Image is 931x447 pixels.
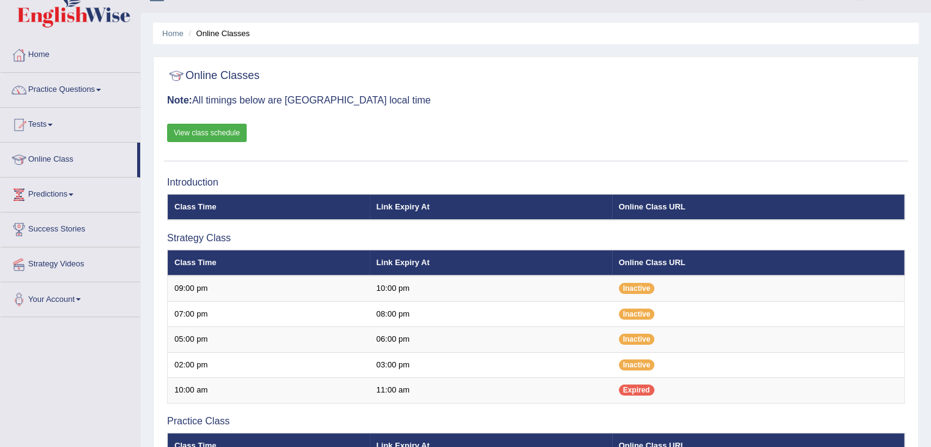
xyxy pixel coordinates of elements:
a: View class schedule [167,124,247,142]
th: Online Class URL [612,250,905,276]
th: Link Expiry At [370,250,612,276]
td: 08:00 pm [370,301,612,327]
td: 02:00 pm [168,352,370,378]
h2: Online Classes [167,67,260,85]
th: Class Time [168,250,370,276]
span: Inactive [619,283,655,294]
a: Success Stories [1,212,140,243]
span: Inactive [619,334,655,345]
span: Inactive [619,359,655,370]
li: Online Classes [185,28,250,39]
h3: Strategy Class [167,233,905,244]
b: Note: [167,95,192,105]
td: 07:00 pm [168,301,370,327]
span: Inactive [619,309,655,320]
h3: Practice Class [167,416,905,427]
td: 10:00 pm [370,276,612,301]
a: Home [1,38,140,69]
a: Predictions [1,178,140,208]
td: 03:00 pm [370,352,612,378]
h3: Introduction [167,177,905,188]
a: Strategy Videos [1,247,140,278]
td: 06:00 pm [370,327,612,353]
a: Online Class [1,143,137,173]
h3: All timings below are [GEOGRAPHIC_DATA] local time [167,95,905,106]
a: Your Account [1,282,140,313]
td: 11:00 am [370,378,612,404]
th: Online Class URL [612,194,905,220]
th: Class Time [168,194,370,220]
th: Link Expiry At [370,194,612,220]
a: Home [162,29,184,38]
a: Practice Questions [1,73,140,103]
span: Expired [619,385,654,396]
a: Tests [1,108,140,138]
td: 10:00 am [168,378,370,404]
td: 05:00 pm [168,327,370,353]
td: 09:00 pm [168,276,370,301]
